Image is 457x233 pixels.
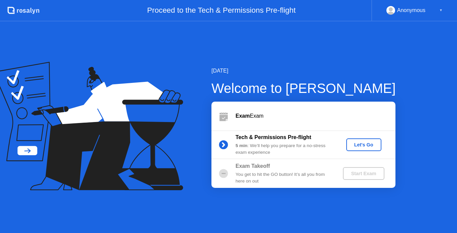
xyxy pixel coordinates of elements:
[439,6,443,15] div: ▼
[211,78,396,98] div: Welcome to [PERSON_NAME]
[236,142,332,156] div: : We’ll help you prepare for a no-stress exam experience
[346,138,381,151] button: Let's Go
[349,142,379,147] div: Let's Go
[397,6,426,15] div: Anonymous
[236,112,395,120] div: Exam
[236,143,248,148] b: 5 min
[343,167,384,180] button: Start Exam
[211,67,396,75] div: [DATE]
[236,113,250,119] b: Exam
[236,171,332,185] div: You get to hit the GO button! It’s all you from here on out
[346,171,381,176] div: Start Exam
[236,134,311,140] b: Tech & Permissions Pre-flight
[236,163,270,169] b: Exam Takeoff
